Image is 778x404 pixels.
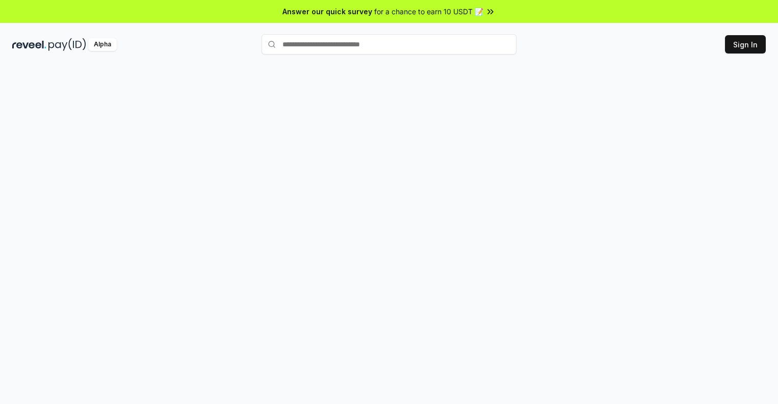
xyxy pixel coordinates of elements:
[282,6,372,17] span: Answer our quick survey
[48,38,86,51] img: pay_id
[374,6,483,17] span: for a chance to earn 10 USDT 📝
[12,38,46,51] img: reveel_dark
[88,38,117,51] div: Alpha
[725,35,766,53] button: Sign In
